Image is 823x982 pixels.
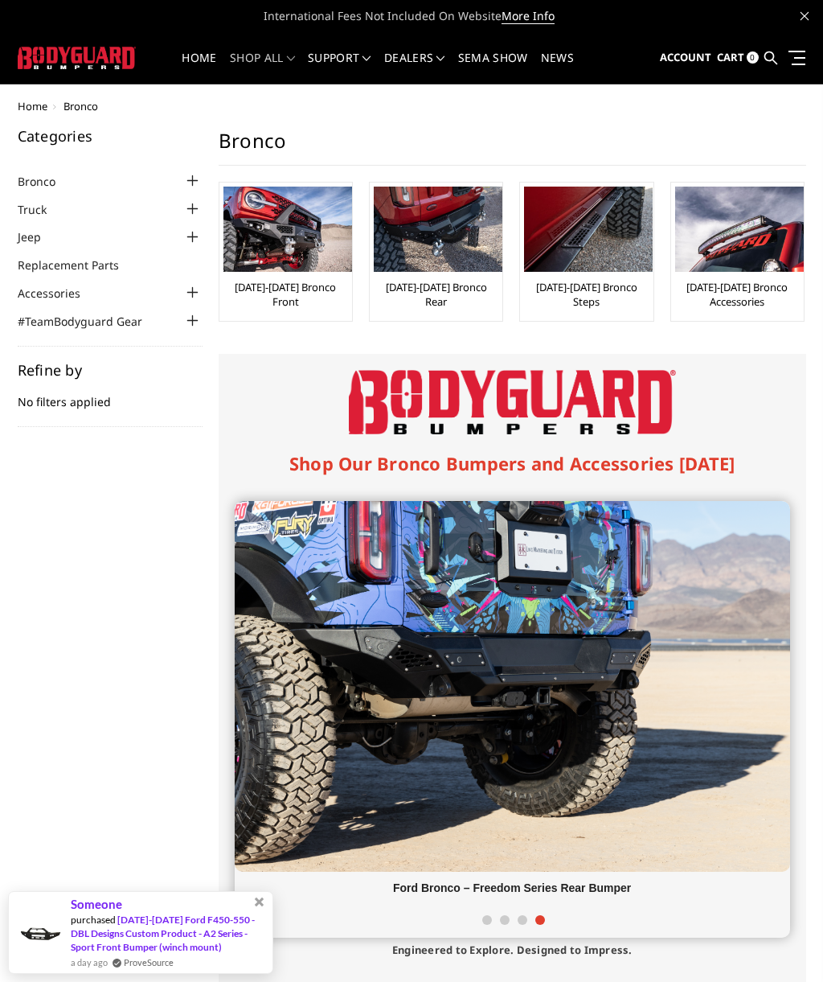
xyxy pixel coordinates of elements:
[182,52,216,84] a: Home
[18,257,139,273] a: Replacement Parts
[18,285,100,302] a: Accessories
[675,280,800,309] a: [DATE]-[DATE] Bronco Accessories
[235,872,790,905] div: Ford Bronco – Freedom Series Rear Bumper
[392,943,633,957] span: Engineered to Explore. Designed to Impress.
[660,50,711,64] span: Account
[71,955,108,969] span: a day ago
[717,50,744,64] span: Cart
[223,280,348,309] a: [DATE]-[DATE] Bronco Front
[71,914,255,953] a: [DATE]-[DATE] Ford F450-550 - DBL Designs Custom Product - A2 Series - Sport Front Bumper (winch ...
[502,8,555,24] a: More Info
[124,955,174,969] a: ProveSource
[717,36,759,80] a: Cart 0
[18,313,162,330] a: #TeamBodyguard Gear
[18,173,76,190] a: Bronco
[18,47,136,70] img: BODYGUARD BUMPERS
[230,52,295,84] a: shop all
[660,36,711,80] a: Account
[18,201,67,218] a: Truck
[308,52,371,84] a: Support
[71,914,116,926] span: purchased
[235,450,790,477] h1: Shop Our Bronco Bumpers and Accessories [DATE]
[541,52,574,84] a: News
[18,99,47,113] a: Home
[71,898,122,911] span: Someone
[18,228,61,245] a: Jeep
[18,363,203,427] div: No filters applied
[13,920,65,945] img: provesource social proof notification image
[458,52,528,84] a: SEMA Show
[374,280,498,309] a: [DATE]-[DATE] Bronco Rear
[219,129,806,166] h1: Bronco
[747,51,759,64] span: 0
[349,370,676,434] img: Bodyguard Bumpers Logo
[63,99,98,113] span: Bronco
[18,129,203,143] h5: Categories
[384,52,445,84] a: Dealers
[18,363,203,377] h5: Refine by
[235,501,790,872] img: Bronco Slide 4
[524,280,649,309] a: [DATE]-[DATE] Bronco Steps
